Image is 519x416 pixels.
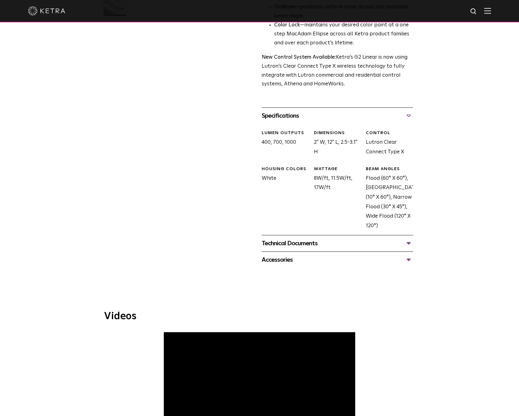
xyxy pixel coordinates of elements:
div: White [257,166,309,231]
img: ketra-logo-2019-white [28,6,65,16]
div: HOUSING COLORS [262,166,309,172]
div: Accessories [262,255,413,265]
p: Ketra’s G2 Linear is now using Lutron’s Clear Connect Type X wireless technology to fully integra... [262,53,413,89]
div: DIMENSIONS [314,130,361,136]
li: —maintains your desired color point at a one step MacAdam Ellipse across all Ketra product famili... [274,21,413,48]
div: CONTROL [366,130,413,136]
h3: Videos [104,311,415,321]
div: Technical Documents [262,238,413,248]
div: Flood (60° X 60°), [GEOGRAPHIC_DATA] (10° X 60°), Narrow Flood (30° X 45°), Wide Flood (120° X 120°) [361,166,413,231]
div: Specifications [262,111,413,121]
div: 8W/ft, 11.5W/ft, 17W/ft [309,166,361,231]
div: WATTAGE [314,166,361,172]
div: LUMEN OUTPUTS [262,130,309,136]
img: Hamburger%20Nav.svg [484,8,491,14]
div: BEAM ANGLES [366,166,413,172]
img: search icon [470,8,478,16]
div: 2" W, 12" L, 2.5-3.1" H [309,130,361,157]
strong: New Control System Available: [262,55,336,60]
div: 400, 700, 1000 [257,130,309,157]
div: Lutron Clear Connect Type X [361,130,413,157]
strong: Color Lock [274,22,300,28]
